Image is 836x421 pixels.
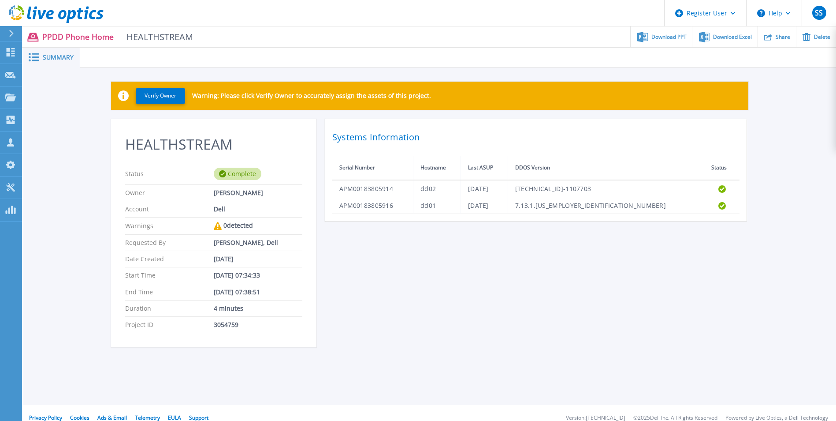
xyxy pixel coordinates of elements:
div: 4 minutes [214,305,302,312]
li: Powered by Live Optics, a Dell Technology [725,415,828,421]
p: Account [125,206,214,213]
p: Start Time [125,272,214,279]
span: SS [815,9,823,16]
p: Status [125,168,214,180]
span: Share [776,34,790,40]
td: dd02 [413,180,461,197]
h2: Systems Information [332,129,739,145]
th: Last ASUP [461,156,508,180]
td: APM00183805916 [332,197,413,214]
p: Date Created [125,256,214,263]
td: APM00183805914 [332,180,413,197]
th: Status [704,156,739,180]
div: [DATE] 07:38:51 [214,289,302,296]
th: DDOS Version [508,156,704,180]
div: [PERSON_NAME], Dell [214,239,302,246]
span: Download Excel [713,34,752,40]
button: Verify Owner [136,88,185,104]
div: [DATE] [214,256,302,263]
div: Complete [214,168,261,180]
p: End Time [125,289,214,296]
h2: HEALTHSTREAM [125,136,302,153]
td: [DATE] [461,180,508,197]
div: [DATE] 07:34:33 [214,272,302,279]
td: [DATE] [461,197,508,214]
div: 3054759 [214,321,302,328]
span: HEALTHSTREAM [121,32,193,42]
li: © 2025 Dell Inc. All Rights Reserved [633,415,717,421]
p: Requested By [125,239,214,246]
p: PPDD Phone Home [42,32,193,42]
th: Hostname [413,156,461,180]
div: Dell [214,206,302,213]
p: Owner [125,189,214,196]
th: Serial Number [332,156,413,180]
span: Download PPT [651,34,687,40]
td: 7.13.1.[US_EMPLOYER_IDENTIFICATION_NUMBER] [508,197,704,214]
span: Summary [43,54,74,60]
li: Version: [TECHNICAL_ID] [566,415,625,421]
td: [TECHNICAL_ID]-1107703 [508,180,704,197]
div: [PERSON_NAME] [214,189,302,196]
div: 0 detected [214,222,302,230]
p: Warning: Please click Verify Owner to accurately assign the assets of this project. [192,92,431,99]
p: Duration [125,305,214,312]
td: dd01 [413,197,461,214]
p: Warnings [125,222,214,230]
p: Project ID [125,321,214,328]
span: Delete [814,34,830,40]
